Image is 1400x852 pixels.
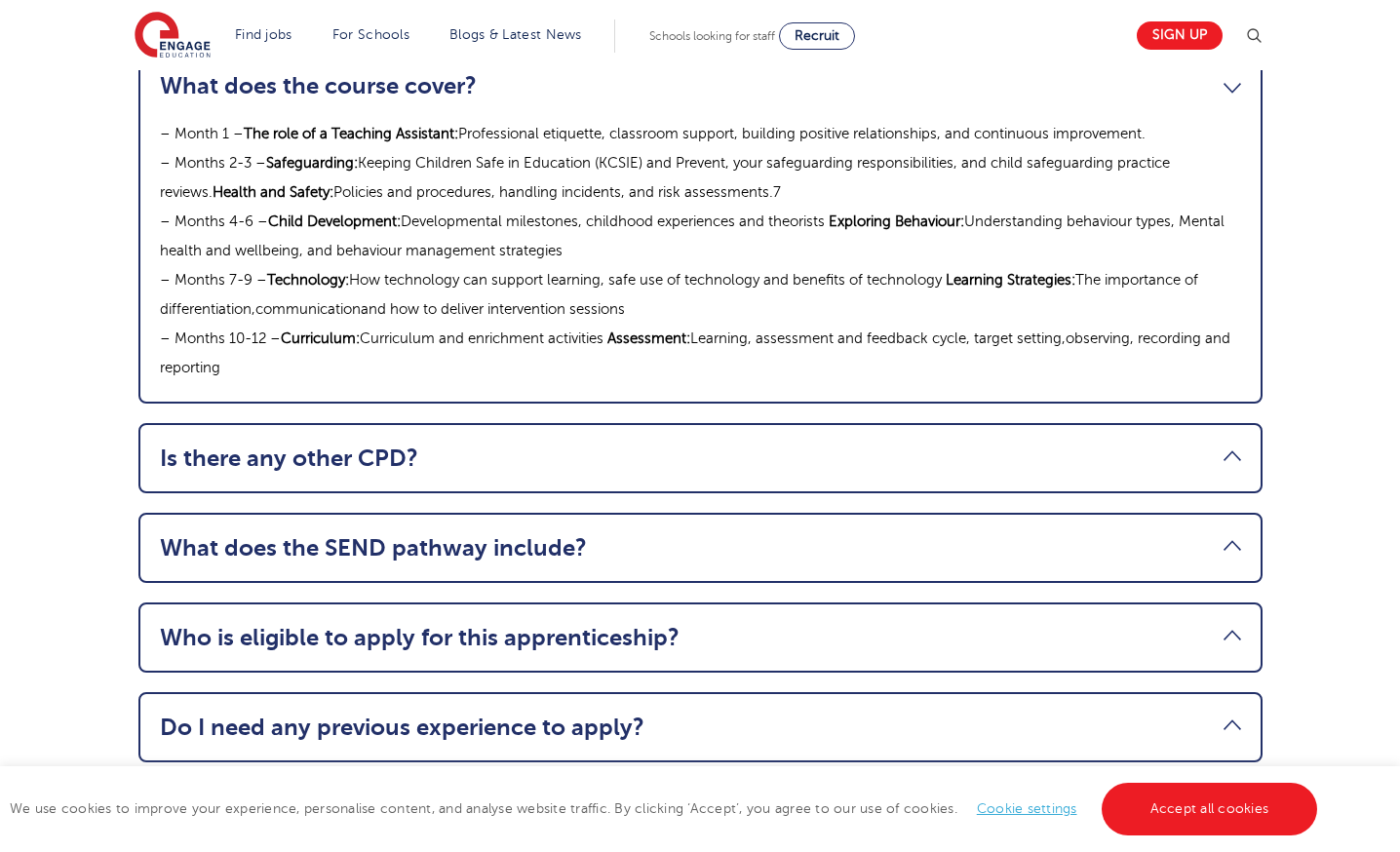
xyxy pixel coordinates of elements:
a: What does the course cover? [160,72,1241,99]
span: We use cookies to improve your experience, personalise content, and analyse website traffic. By c... [10,801,1322,816]
p: – Months 2-3 – Keeping Children Safe in Education (KCSIE) and Prevent, your safeguarding responsi... [160,148,1241,207]
strong: Curriculum: [281,330,360,346]
p: – Months 4-6 – Developmental milestones, childhood experiences and theorists Understanding behavi... [160,207,1241,265]
a: Who is eligible to apply for this apprenticeship? [160,624,1241,651]
a: Cookie settings [977,801,1077,816]
span: Recruit [795,28,839,43]
a: Blogs & Latest News [449,27,582,42]
strong: Exploring Behaviour: [829,213,964,229]
a: Is there any other CPD? [160,445,1241,472]
a: Sign up [1137,21,1223,50]
p: – Month 1 – Professional etiquette, classroom support, building positive relationships, and conti... [160,119,1241,148]
a: For Schools [332,27,409,42]
strong: Assessment: [607,330,690,346]
a: What does the SEND pathway include? [160,534,1241,562]
a: Find jobs [235,27,292,42]
p: – Months 7-9 – How technology can support learning, safe use of technology and benefits of techno... [160,265,1241,324]
strong: Health and Safety: [213,184,333,200]
p: – Months 10-12 – Curriculum and enrichment activities Learning, assessment and feedback cycle, ta... [160,324,1241,382]
a: Accept all cookies [1102,783,1318,835]
a: Recruit [779,22,855,50]
span: Schools looking for staff [649,29,775,43]
strong: The role of a Teaching Assistant: [244,126,458,141]
strong: Technology: [267,272,349,288]
a: Do I need any previous experience to apply? [160,714,1241,741]
strong: Safeguarding: [266,155,358,171]
strong: Learning Strategies: [946,272,1075,288]
strong: Child Development: [268,213,401,229]
img: Engage Education [135,12,211,60]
